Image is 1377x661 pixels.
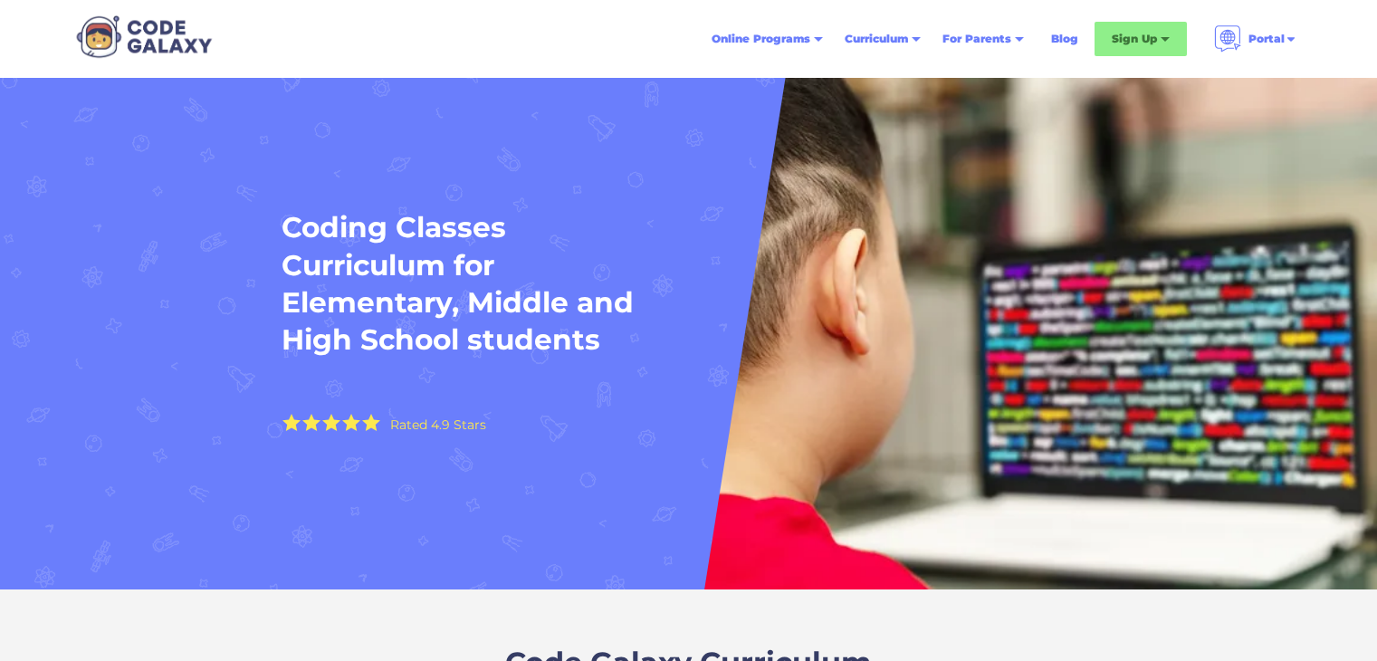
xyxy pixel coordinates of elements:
img: Yellow Star - the Code Galaxy [282,414,301,431]
a: Blog [1040,23,1089,55]
div: Curriculum [845,30,908,48]
div: For Parents [942,30,1011,48]
h1: Coding Classes Curriculum for Elementary, Middle and High School students [282,209,644,359]
img: Yellow Star - the Code Galaxy [342,414,360,431]
div: Online Programs [712,30,810,48]
img: Yellow Star - the Code Galaxy [302,414,320,431]
img: Yellow Star - the Code Galaxy [322,414,340,431]
div: Rated 4.9 Stars [390,418,486,431]
img: Yellow Star - the Code Galaxy [362,414,380,431]
div: Sign Up [1112,30,1157,48]
div: Portal [1248,30,1285,48]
